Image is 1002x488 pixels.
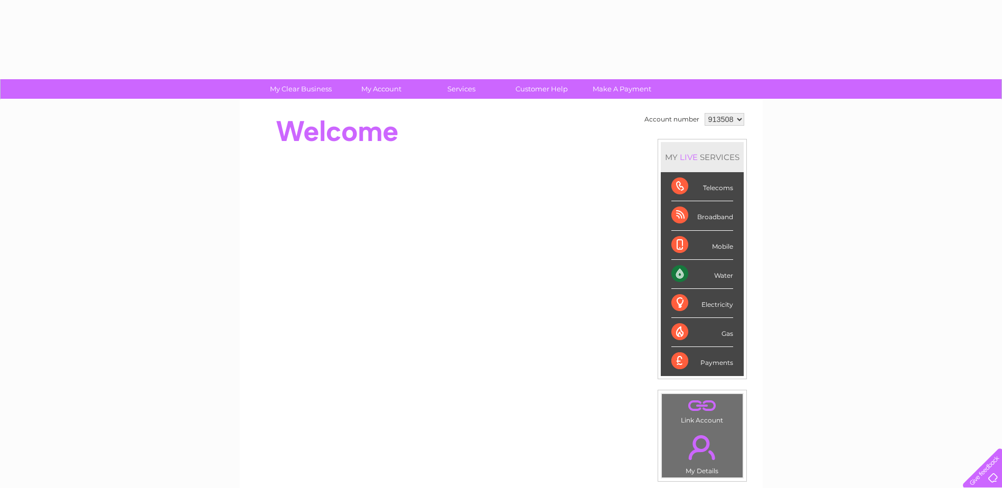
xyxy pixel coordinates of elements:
[661,426,743,478] td: My Details
[661,393,743,427] td: Link Account
[671,172,733,201] div: Telecoms
[578,79,666,99] a: Make A Payment
[418,79,505,99] a: Services
[671,260,733,289] div: Water
[664,429,740,466] a: .
[671,289,733,318] div: Electricity
[664,397,740,415] a: .
[661,142,744,172] div: MY SERVICES
[642,110,702,128] td: Account number
[671,318,733,347] div: Gas
[257,79,344,99] a: My Clear Business
[671,201,733,230] div: Broadband
[671,347,733,376] div: Payments
[671,231,733,260] div: Mobile
[498,79,585,99] a: Customer Help
[338,79,425,99] a: My Account
[678,152,700,162] div: LIVE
